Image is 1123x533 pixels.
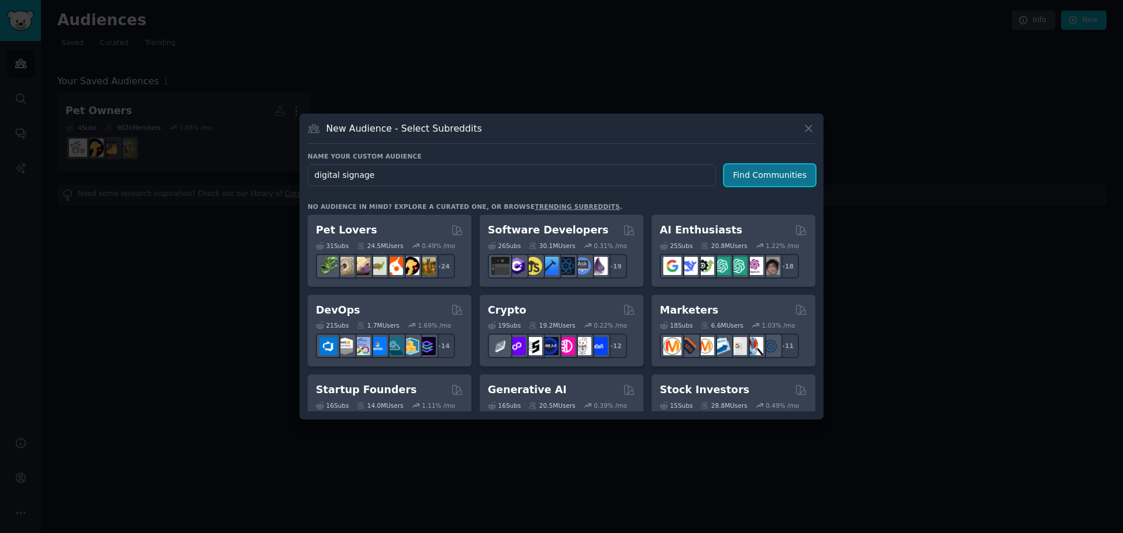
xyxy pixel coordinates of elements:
[590,337,608,355] img: defi_
[401,337,419,355] img: aws_cdk
[774,254,799,278] div: + 18
[316,321,349,329] div: 21 Sub s
[602,333,627,358] div: + 12
[524,257,542,275] img: learnjavascript
[368,337,387,355] img: DevOpsLinks
[316,242,349,250] div: 31 Sub s
[508,337,526,355] img: 0xPolygon
[762,337,780,355] img: OnlineMarketing
[696,337,714,355] img: AskMarketing
[319,337,337,355] img: azuredevops
[488,242,521,250] div: 26 Sub s
[508,257,526,275] img: csharp
[590,257,608,275] img: elixir
[774,333,799,358] div: + 11
[745,337,763,355] img: MarketingResearch
[663,257,681,275] img: GoogleGeminiAI
[762,321,795,329] div: 1.03 % /mo
[660,321,693,329] div: 18 Sub s
[745,257,763,275] img: OpenAIDev
[316,383,416,397] h2: Startup Founders
[488,321,521,329] div: 19 Sub s
[316,303,360,318] h2: DevOps
[540,337,559,355] img: web3
[308,202,622,211] div: No audience in mind? Explore a curated one, or browse .
[357,242,403,250] div: 24.5M Users
[660,383,749,397] h2: Stock Investors
[488,223,608,238] h2: Software Developers
[594,321,627,329] div: 0.22 % /mo
[729,257,747,275] img: chatgpt_prompts_
[712,257,731,275] img: chatgpt_promptDesign
[422,401,455,410] div: 1.11 % /mo
[573,257,591,275] img: AskComputerScience
[557,337,575,355] img: defiblockchain
[418,337,436,355] img: PlatformEngineers
[368,257,387,275] img: turtle
[524,337,542,355] img: ethstaker
[422,242,455,250] div: 0.49 % /mo
[491,257,509,275] img: software
[357,321,399,329] div: 1.7M Users
[488,401,521,410] div: 16 Sub s
[326,122,482,135] h3: New Audience - Select Subreddits
[660,242,693,250] div: 25 Sub s
[724,164,815,186] button: Find Communities
[336,257,354,275] img: ballpython
[573,337,591,355] img: CryptoNews
[401,257,419,275] img: PetAdvice
[357,401,403,410] div: 14.0M Users
[488,303,526,318] h2: Crypto
[385,337,403,355] img: platformengineering
[385,257,403,275] img: cockatiel
[557,257,575,275] img: reactnative
[319,257,337,275] img: herpetology
[529,401,575,410] div: 20.5M Users
[663,337,681,355] img: content_marketing
[712,337,731,355] img: Emailmarketing
[352,257,370,275] img: leopardgeckos
[418,257,436,275] img: dogbreed
[701,321,743,329] div: 6.6M Users
[696,257,714,275] img: AItoolsCatalog
[540,257,559,275] img: iOSProgramming
[660,303,718,318] h2: Marketers
[680,337,698,355] img: bigseo
[762,257,780,275] img: ArtificalIntelligence
[316,401,349,410] div: 16 Sub s
[308,164,716,186] input: Pick a short name, like "Digital Marketers" or "Movie-Goers"
[336,337,354,355] img: AWS_Certified_Experts
[430,333,455,358] div: + 14
[701,401,747,410] div: 28.8M Users
[430,254,455,278] div: + 24
[352,337,370,355] img: Docker_DevOps
[766,401,799,410] div: 0.49 % /mo
[418,321,452,329] div: 1.69 % /mo
[529,321,575,329] div: 19.2M Users
[491,337,509,355] img: ethfinance
[660,401,693,410] div: 15 Sub s
[680,257,698,275] img: DeepSeek
[602,254,627,278] div: + 19
[701,242,747,250] div: 20.8M Users
[594,242,627,250] div: 0.31 % /mo
[535,203,619,210] a: trending subreddits
[766,242,799,250] div: 1.22 % /mo
[594,401,627,410] div: 0.39 % /mo
[729,337,747,355] img: googleads
[488,383,567,397] h2: Generative AI
[308,152,815,160] h3: Name your custom audience
[529,242,575,250] div: 30.1M Users
[660,223,742,238] h2: AI Enthusiasts
[316,223,377,238] h2: Pet Lovers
